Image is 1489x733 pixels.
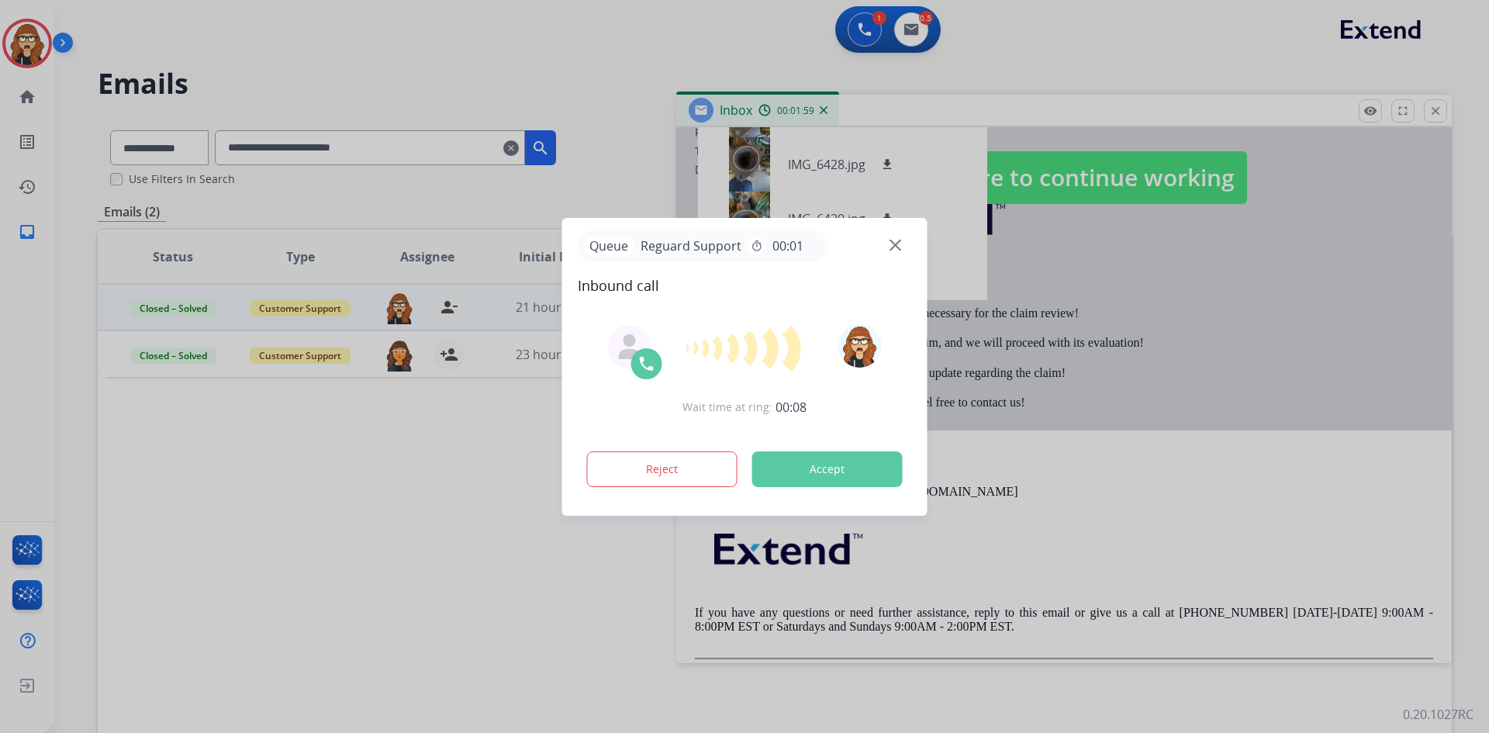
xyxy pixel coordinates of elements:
img: agent-avatar [617,334,642,359]
p: 0.20.1027RC [1403,705,1473,724]
img: close-button [890,239,901,251]
span: Wait time at ring: [682,399,772,415]
p: Queue [584,237,634,256]
span: Inbound call [578,275,912,296]
span: 00:01 [772,237,803,255]
img: call-icon [637,354,656,373]
span: Reguard Support [634,237,748,255]
button: Accept [752,451,903,487]
span: 00:08 [776,398,807,417]
img: avatar [838,324,881,368]
mat-icon: timer [751,240,763,252]
button: Reject [587,451,738,487]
